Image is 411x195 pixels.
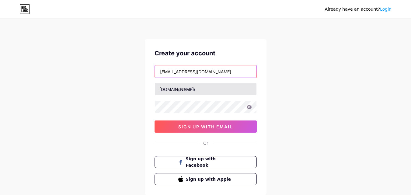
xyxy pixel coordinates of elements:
div: [DOMAIN_NAME]/ [159,86,195,92]
input: Email [155,65,256,78]
button: sign up with email [155,120,257,133]
a: Login [380,7,392,12]
div: Create your account [155,49,257,58]
div: Or [203,140,208,146]
span: sign up with email [178,124,233,129]
span: Sign up with Facebook [186,156,233,169]
button: Sign up with Apple [155,173,257,185]
span: Sign up with Apple [186,176,233,183]
input: username [155,83,256,95]
div: Already have an account? [325,6,392,12]
button: Sign up with Facebook [155,156,257,168]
